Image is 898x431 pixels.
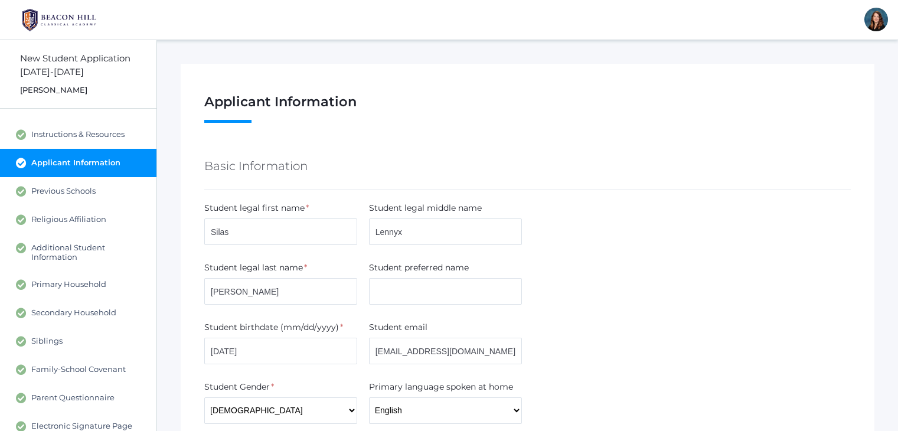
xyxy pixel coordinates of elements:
[20,84,156,96] div: [PERSON_NAME]
[31,336,63,347] span: Siblings
[864,8,888,31] div: Heather Mangimelli
[31,308,116,318] span: Secondary Household
[31,186,96,197] span: Previous Schools
[369,321,427,334] label: Student email
[31,279,106,290] span: Primary Household
[369,262,469,274] label: Student preferred name
[31,243,145,262] span: Additional Student Information
[31,158,120,168] span: Applicant Information
[204,338,357,364] input: mm/dd/yyyy
[15,5,103,35] img: BHCALogos-05-308ed15e86a5a0abce9b8dd61676a3503ac9727e845dece92d48e8588c001991.png
[31,214,106,225] span: Religious Affiliation
[204,94,851,123] h1: Applicant Information
[31,364,126,375] span: Family-School Covenant
[204,321,339,334] label: Student birthdate (mm/dd/yyyy)
[20,66,156,79] div: [DATE]-[DATE]
[31,393,115,403] span: Parent Questionnaire
[204,202,305,214] label: Student legal first name
[204,262,303,274] label: Student legal last name
[369,381,513,393] label: Primary language spoken at home
[31,129,125,140] span: Instructions & Resources
[204,381,270,393] label: Student Gender
[20,52,156,66] div: New Student Application
[369,202,482,214] label: Student legal middle name
[204,156,308,176] h5: Basic Information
